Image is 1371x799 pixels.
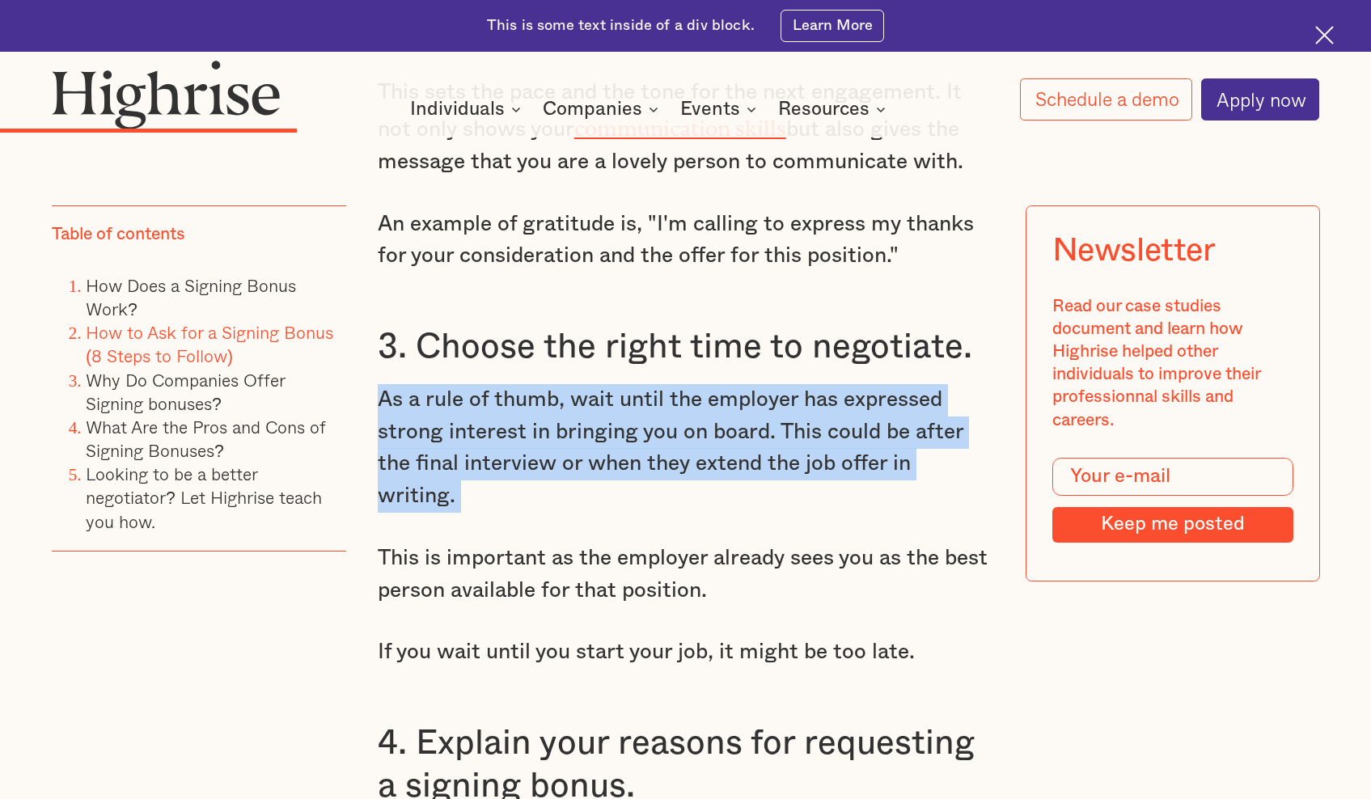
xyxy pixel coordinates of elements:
p: An example of gratitude is, "I'm calling to express my thanks for your consideration and the offe... [378,209,993,273]
input: Keep me posted [1052,507,1293,543]
a: Why Do Companies Offer Signing bonuses? [86,366,285,416]
div: Table of contents [52,223,185,246]
a: What Are the Pros and Cons of Signing Bonuses? [86,413,326,463]
a: How to Ask for a Signing Bonus (8 Steps to Follow) [86,319,333,369]
div: Resources [778,99,870,119]
p: As a rule of thumb, wait until the employer has expressed strong interest in bringing you on boar... [378,384,993,513]
div: Read our case studies document and learn how Highrise helped other individuals to improve their p... [1052,295,1293,432]
div: Individuals [410,99,505,119]
a: How Does a Signing Bonus Work? [86,272,296,322]
div: This is some text inside of a div block. [487,15,755,36]
a: Looking to be a better negotiator? Let Highrise teach you how. [86,460,322,534]
img: Cross icon [1315,26,1334,44]
p: If you wait until you start your job, it might be too late. [378,636,993,669]
div: Events [680,99,761,119]
h3: 3. Choose the right time to negotiate. [378,326,993,369]
form: Modal Form [1052,458,1293,543]
div: Companies [543,99,642,119]
div: Companies [543,99,663,119]
img: Highrise logo [52,60,281,129]
div: Events [680,99,740,119]
p: This is important as the employer already sees you as the best person available for that position. [378,543,993,607]
div: Newsletter [1052,232,1215,269]
a: Learn More [781,10,885,42]
a: Schedule a demo [1020,78,1192,120]
div: Resources [778,99,891,119]
input: Your e-mail [1052,458,1293,497]
div: Individuals [410,99,526,119]
a: Apply now [1201,78,1319,120]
